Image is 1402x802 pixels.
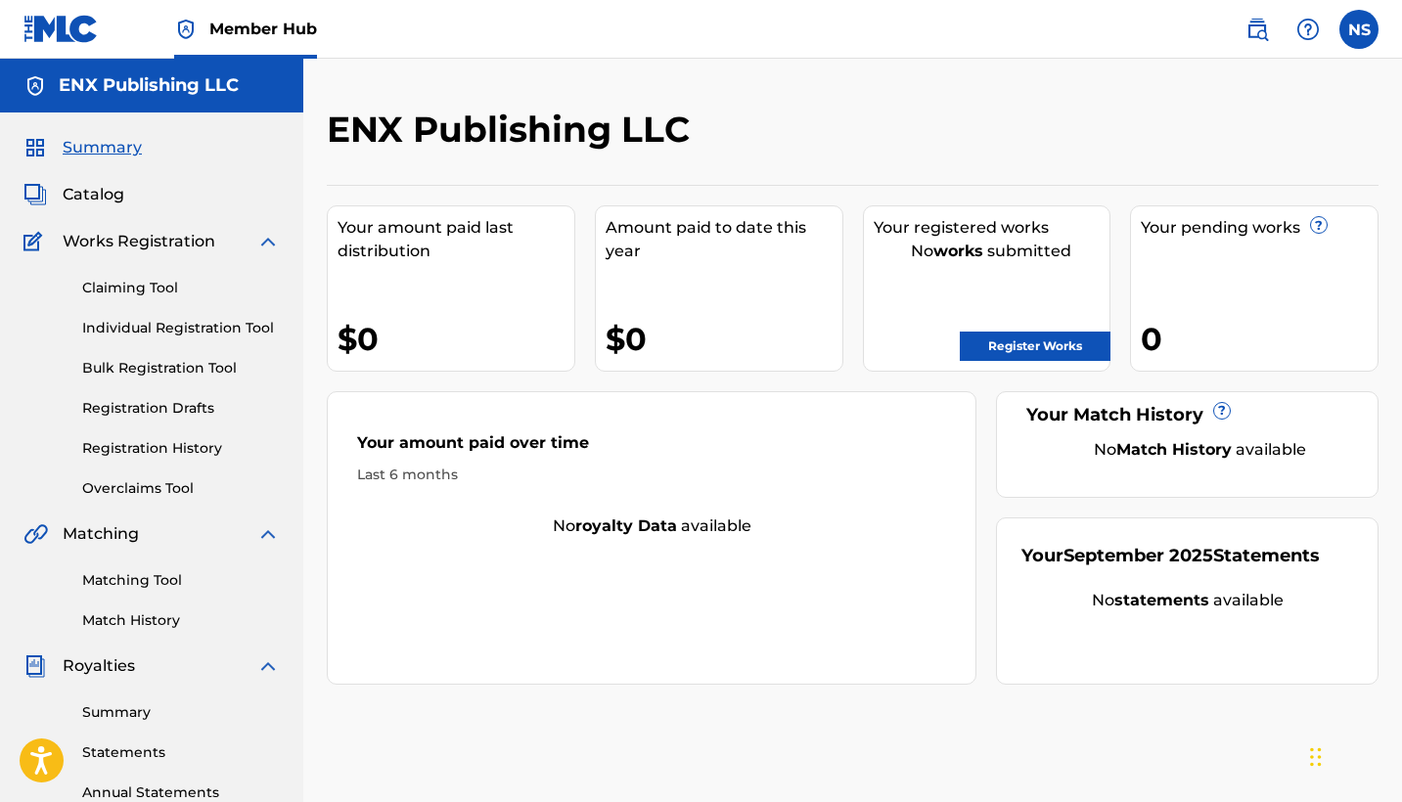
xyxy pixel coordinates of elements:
[1245,18,1269,41] img: search
[1114,591,1209,609] strong: statements
[1296,18,1320,41] img: help
[575,516,677,535] strong: royalty data
[1063,545,1213,566] span: September 2025
[1311,217,1327,233] span: ?
[82,610,280,631] a: Match History
[59,74,239,97] h5: ENX Publishing LLC
[63,230,215,253] span: Works Registration
[960,332,1110,361] a: Register Works
[606,317,842,361] div: $0
[1046,438,1353,462] div: No available
[338,317,574,361] div: $0
[82,478,280,499] a: Overclaims Tool
[1238,10,1277,49] a: Public Search
[23,654,47,678] img: Royalties
[1116,440,1232,459] strong: Match History
[82,570,280,591] a: Matching Tool
[82,318,280,338] a: Individual Registration Tool
[1021,543,1320,569] div: Your Statements
[63,654,135,678] span: Royalties
[63,183,124,206] span: Catalog
[82,702,280,723] a: Summary
[209,18,317,40] span: Member Hub
[1289,10,1328,49] div: Help
[1141,216,1378,240] div: Your pending works
[63,136,142,159] span: Summary
[82,278,280,298] a: Claiming Tool
[327,108,700,152] h2: ENX Publishing LLC
[1310,728,1322,786] div: Drag
[933,242,983,260] strong: works
[1021,589,1353,612] div: No available
[256,654,280,678] img: expand
[357,465,946,485] div: Last 6 months
[874,216,1110,240] div: Your registered works
[1021,402,1353,428] div: Your Match History
[23,15,99,43] img: MLC Logo
[23,136,142,159] a: SummarySummary
[256,230,280,253] img: expand
[1141,317,1378,361] div: 0
[23,183,47,206] img: Catalog
[357,431,946,465] div: Your amount paid over time
[82,358,280,379] a: Bulk Registration Tool
[328,514,975,538] div: No available
[1347,512,1402,674] iframe: Resource Center
[82,398,280,419] a: Registration Drafts
[82,742,280,763] a: Statements
[256,522,280,546] img: expand
[82,438,280,459] a: Registration History
[23,230,49,253] img: Works Registration
[23,136,47,159] img: Summary
[23,522,48,546] img: Matching
[1304,708,1402,802] iframe: Chat Widget
[338,216,574,263] div: Your amount paid last distribution
[1339,10,1379,49] div: User Menu
[174,18,198,41] img: Top Rightsholder
[874,240,1110,263] div: No submitted
[63,522,139,546] span: Matching
[23,183,124,206] a: CatalogCatalog
[23,74,47,98] img: Accounts
[1214,403,1230,419] span: ?
[606,216,842,263] div: Amount paid to date this year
